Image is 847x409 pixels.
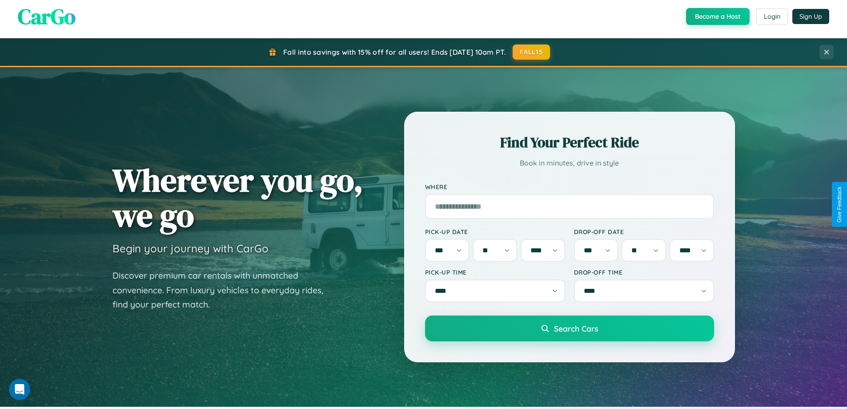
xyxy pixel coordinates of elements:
label: Pick-up Date [425,228,565,235]
div: Give Feedback [836,186,843,223]
button: Sign Up [792,9,829,24]
span: Search Cars [554,324,598,333]
label: Drop-off Date [574,228,714,235]
p: Book in minutes, drive in style [425,157,714,170]
button: FALL15 [513,45,550,60]
span: Fall into savings with 15% off for all users! Ends [DATE] 10am PT. [283,48,506,57]
button: Login [756,8,788,24]
p: Discover premium car rentals with unmatched convenience. From luxury vehicles to everyday rides, ... [112,268,335,312]
label: Pick-up Time [425,268,565,276]
h2: Find Your Perfect Ride [425,133,714,152]
h1: Wherever you go, we go [112,162,363,233]
button: Become a Host [686,8,750,25]
label: Where [425,183,714,190]
iframe: Intercom live chat [9,379,30,400]
button: Search Cars [425,316,714,341]
span: CarGo [18,2,76,31]
h3: Begin your journey with CarGo [112,242,269,255]
label: Drop-off Time [574,268,714,276]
